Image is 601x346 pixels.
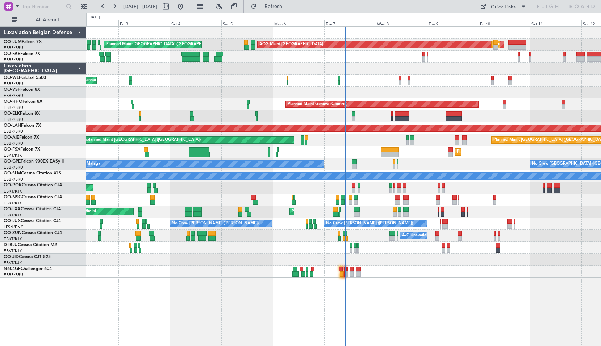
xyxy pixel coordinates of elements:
span: Refresh [258,4,289,9]
a: OO-ZUNCessna Citation CJ4 [4,231,62,235]
a: OO-FSXFalcon 7X [4,147,40,152]
a: EBBR/BRU [4,57,23,63]
a: EBBR/BRU [4,45,23,51]
span: OO-ROK [4,183,22,187]
a: OO-ROKCessna Citation CJ4 [4,183,62,187]
a: N604GFChallenger 604 [4,267,52,271]
div: No Crew [PERSON_NAME] ([PERSON_NAME]) [172,218,259,229]
a: EBKT/KJK [4,212,22,218]
a: EBKT/KJK [4,236,22,242]
span: N604GF [4,267,21,271]
a: EBKT/KJK [4,248,22,254]
div: Planned Maint Kortrijk-[GEOGRAPHIC_DATA] [457,147,541,157]
a: LFSN/ENC [4,224,24,230]
a: OO-FAEFalcon 7X [4,52,40,56]
div: Unplanned Maint [GEOGRAPHIC_DATA] ([GEOGRAPHIC_DATA]) [82,135,201,145]
div: AOG Maint [GEOGRAPHIC_DATA] [259,39,323,50]
input: Trip Number [22,1,64,12]
a: OO-LAHFalcon 7X [4,123,41,128]
div: [DATE] [88,14,100,21]
a: EBKT/KJK [4,260,22,266]
span: OO-JID [4,255,19,259]
button: All Aircraft [8,14,79,26]
a: EBKT/KJK [4,201,22,206]
a: EBBR/BRU [4,129,23,134]
div: No Crew [PERSON_NAME] ([PERSON_NAME]) [326,218,413,229]
span: OO-FAE [4,52,20,56]
div: Fri 10 [479,20,530,26]
a: OO-LUXCessna Citation CJ4 [4,219,61,223]
div: Fri 3 [118,20,170,26]
div: Tue 7 [324,20,376,26]
span: OO-WLP [4,76,21,80]
div: Sat 11 [530,20,581,26]
a: D-IBLUCessna Citation M2 [4,243,57,247]
span: OO-AIE [4,135,19,140]
a: OO-JIDCessna CJ1 525 [4,255,51,259]
div: Sat 4 [170,20,221,26]
a: OO-NSGCessna Citation CJ4 [4,195,62,199]
a: OO-VSFFalcon 8X [4,88,40,92]
span: OO-FSX [4,147,20,152]
a: OO-SLMCessna Citation XLS [4,171,61,176]
a: OO-WLPGlobal 5500 [4,76,46,80]
span: OO-ZUN [4,231,22,235]
span: OO-LAH [4,123,21,128]
span: OO-SLM [4,171,21,176]
a: EBBR/BRU [4,93,23,98]
a: OO-AIEFalcon 7X [4,135,39,140]
div: A/C Unavailable [GEOGRAPHIC_DATA]-[GEOGRAPHIC_DATA] [402,230,518,241]
a: OO-LUMFalcon 7X [4,40,42,44]
span: [DATE] - [DATE] [123,3,157,10]
div: Sun 5 [221,20,273,26]
div: Thu 9 [427,20,479,26]
div: Planned Maint [GEOGRAPHIC_DATA] ([GEOGRAPHIC_DATA] National) [106,39,237,50]
div: Thu 2 [67,20,118,26]
div: Wed 8 [376,20,427,26]
div: Planned Maint Geneva (Cointrin) [288,99,347,110]
a: OO-GPEFalcon 900EX EASy II [4,159,64,164]
span: OO-NSG [4,195,22,199]
a: EBKT/KJK [4,189,22,194]
span: OO-VSF [4,88,20,92]
div: Planned Maint Kortrijk-[GEOGRAPHIC_DATA] [292,206,376,217]
a: EBKT/KJK [4,153,22,158]
span: OO-HHO [4,100,22,104]
a: EBBR/BRU [4,105,23,110]
a: EBBR/BRU [4,81,23,86]
a: OO-ELKFalcon 8X [4,111,40,116]
a: OO-HHOFalcon 8X [4,100,42,104]
span: OO-LUX [4,219,21,223]
a: EBBR/BRU [4,272,23,278]
a: OO-LXACessna Citation CJ4 [4,207,61,211]
button: Refresh [247,1,291,12]
a: EBBR/BRU [4,165,23,170]
a: EBBR/BRU [4,141,23,146]
span: OO-ELK [4,111,20,116]
button: Quick Links [476,1,530,12]
a: EBBR/BRU [4,177,23,182]
div: Quick Links [491,4,516,11]
span: D-IBLU [4,243,18,247]
span: OO-GPE [4,159,21,164]
div: Mon 6 [273,20,324,26]
span: OO-LUM [4,40,22,44]
span: OO-LXA [4,207,21,211]
a: EBBR/BRU [4,117,23,122]
span: All Aircraft [19,17,76,22]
